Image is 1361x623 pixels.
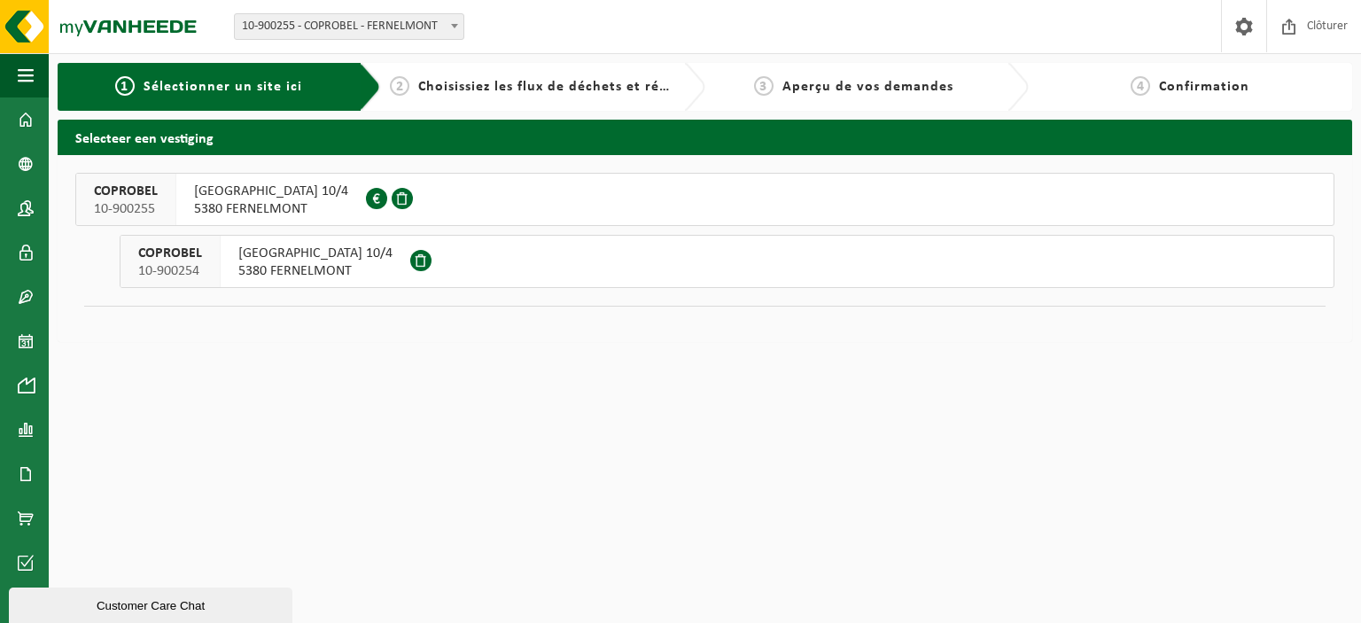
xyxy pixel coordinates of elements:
span: 5380 FERNELMONT [194,200,348,218]
span: [GEOGRAPHIC_DATA] 10/4 [194,183,348,200]
span: COPROBEL [138,245,202,262]
span: 3 [754,76,774,96]
span: COPROBEL [94,183,158,200]
span: 1 [115,76,135,96]
button: COPROBEL 10-900254 [GEOGRAPHIC_DATA] 10/45380 FERNELMONT [120,235,1334,288]
span: Sélectionner un site ici [144,80,302,94]
span: Choisissiez les flux de déchets et récipients [418,80,713,94]
span: Aperçu de vos demandes [782,80,953,94]
span: 10-900255 - COPROBEL - FERNELMONT [234,13,464,40]
span: [GEOGRAPHIC_DATA] 10/4 [238,245,393,262]
span: 10-900255 [94,200,158,218]
h2: Selecteer een vestiging [58,120,1352,154]
span: Confirmation [1159,80,1249,94]
iframe: chat widget [9,584,296,623]
button: COPROBEL 10-900255 [GEOGRAPHIC_DATA] 10/45380 FERNELMONT [75,173,1334,226]
span: 4 [1131,76,1150,96]
span: 5380 FERNELMONT [238,262,393,280]
span: 10-900255 - COPROBEL - FERNELMONT [235,14,463,39]
span: 2 [390,76,409,96]
span: 10-900254 [138,262,202,280]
